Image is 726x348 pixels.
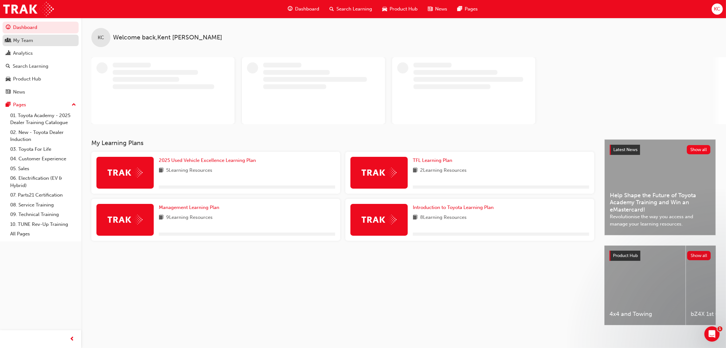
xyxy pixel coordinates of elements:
[98,34,104,41] span: KC
[288,5,293,13] span: guage-icon
[6,25,11,31] span: guage-icon
[413,205,494,210] span: Introduction to Toyota Learning Plan
[336,5,372,13] span: Search Learning
[423,3,452,16] a: news-iconNews
[6,64,10,69] span: search-icon
[3,2,54,16] img: Trak
[6,38,11,44] span: people-icon
[420,167,467,175] span: 2 Learning Resources
[610,213,710,227] span: Revolutionise the way you access and manage your learning resources.
[613,253,638,258] span: Product Hub
[8,190,79,200] a: 07. Parts21 Certification
[377,3,423,16] a: car-iconProduct Hub
[6,89,11,95] span: news-icon
[295,5,319,13] span: Dashboard
[13,75,41,83] div: Product Hub
[13,50,33,57] div: Analytics
[413,214,418,222] span: book-icon
[8,144,79,154] a: 03. Toyota For Life
[159,214,164,222] span: book-icon
[108,168,143,177] img: Trak
[3,47,79,59] a: Analytics
[6,76,11,82] span: car-icon
[6,51,11,56] span: chart-icon
[362,215,397,225] img: Trak
[108,215,143,225] img: Trak
[8,219,79,229] a: 10. TUNE Rev-Up Training
[8,128,79,144] a: 02. New - Toyota Dealer Induction
[8,173,79,190] a: 06. Electrification (EV & Hybrid)
[413,157,452,163] span: TFL Learning Plan
[3,20,79,99] button: DashboardMy TeamAnalyticsSearch LearningProduct HubNews
[452,3,483,16] a: pages-iconPages
[13,101,26,108] div: Pages
[91,139,594,147] h3: My Learning Plans
[159,167,164,175] span: book-icon
[159,204,222,211] a: Management Learning Plan
[3,35,79,46] a: My Team
[159,157,256,163] span: 2025 Used Vehicle Excellence Learning Plan
[420,214,467,222] span: 8 Learning Resources
[712,3,723,15] button: KC
[465,5,478,13] span: Pages
[435,5,447,13] span: News
[159,157,258,164] a: 2025 Used Vehicle Excellence Learning Plan
[610,145,710,155] a: Latest NewsShow all
[8,111,79,128] a: 01. Toyota Academy - 2025 Dealer Training Catalogue
[72,101,76,109] span: up-icon
[8,164,79,174] a: 05. Sales
[413,204,496,211] a: Introduction to Toyota Learning Plan
[3,73,79,85] a: Product Hub
[166,167,212,175] span: 5 Learning Resources
[457,5,462,13] span: pages-icon
[13,63,48,70] div: Search Learning
[3,22,79,33] a: Dashboard
[8,200,79,210] a: 08. Service Training
[604,139,716,235] a: Latest NewsShow allHelp Shape the Future of Toyota Academy Training and Win an eMastercard!Revolu...
[390,5,418,13] span: Product Hub
[3,86,79,98] a: News
[6,102,11,108] span: pages-icon
[413,157,455,164] a: TFL Learning Plan
[70,335,75,343] span: prev-icon
[613,147,638,152] span: Latest News
[610,251,711,261] a: Product HubShow all
[3,99,79,111] button: Pages
[13,88,25,96] div: News
[159,205,219,210] span: Management Learning Plan
[324,3,377,16] a: search-iconSearch Learning
[687,251,711,260] button: Show all
[113,34,222,41] span: Welcome back , Kent [PERSON_NAME]
[8,154,79,164] a: 04. Customer Experience
[687,145,711,154] button: Show all
[8,210,79,219] a: 09. Technical Training
[610,192,710,213] span: Help Shape the Future of Toyota Academy Training and Win an eMastercard!
[704,326,720,342] iframe: Intercom live chat
[329,5,334,13] span: search-icon
[283,3,324,16] a: guage-iconDashboard
[382,5,387,13] span: car-icon
[428,5,433,13] span: news-icon
[13,37,33,44] div: My Team
[717,326,722,331] span: 1
[8,229,79,239] a: All Pages
[166,214,213,222] span: 9 Learning Resources
[3,60,79,72] a: Search Learning
[362,168,397,177] img: Trak
[610,310,680,318] span: 4x4 and Towing
[413,167,418,175] span: book-icon
[604,246,686,325] a: 4x4 and Towing
[714,5,720,13] span: KC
